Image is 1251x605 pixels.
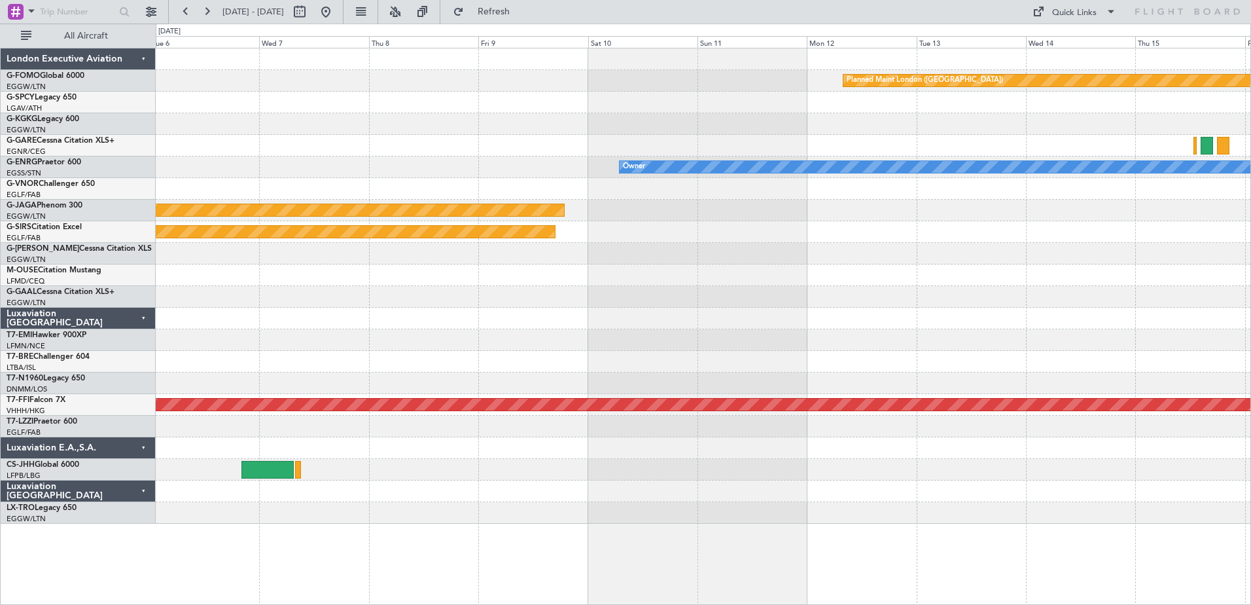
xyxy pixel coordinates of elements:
div: Thu 15 [1135,36,1244,48]
a: T7-BREChallenger 604 [7,353,90,361]
span: CS-JHH [7,461,35,469]
div: Wed 14 [1026,36,1135,48]
a: EGNR/CEG [7,147,46,156]
input: Trip Number [40,2,115,22]
div: Sun 11 [697,36,807,48]
div: Wed 7 [259,36,368,48]
a: T7-N1960Legacy 650 [7,375,85,382]
a: EGLF/FAB [7,190,41,200]
button: All Aircraft [14,26,142,46]
div: Tue 6 [150,36,259,48]
span: T7-EMI [7,331,32,339]
a: EGLF/FAB [7,428,41,437]
div: Sat 10 [588,36,697,48]
div: Planned Maint London ([GEOGRAPHIC_DATA]) [847,71,1003,90]
div: Quick Links [1052,7,1097,20]
span: G-FOMO [7,72,40,80]
button: Quick Links [1026,1,1123,22]
span: G-SPCY [7,94,35,101]
a: M-OUSECitation Mustang [7,266,101,274]
a: G-[PERSON_NAME]Cessna Citation XLS [7,245,152,253]
a: LGAV/ATH [7,103,42,113]
a: LTBA/ISL [7,363,36,373]
a: G-VNORChallenger 650 [7,180,95,188]
a: LFMD/CEQ [7,276,44,286]
a: G-ENRGPraetor 600 [7,158,81,166]
span: Refresh [467,7,521,16]
a: EGGW/LTN [7,298,46,308]
a: EGGW/LTN [7,514,46,524]
a: G-JAGAPhenom 300 [7,202,82,210]
button: Refresh [447,1,525,22]
a: EGGW/LTN [7,211,46,221]
a: G-SIRSCitation Excel [7,223,82,231]
div: Mon 12 [807,36,916,48]
div: Thu 8 [369,36,478,48]
a: CS-JHHGlobal 6000 [7,461,79,469]
span: G-ENRG [7,158,37,166]
a: DNMM/LOS [7,384,47,394]
a: EGSS/STN [7,168,41,178]
a: EGGW/LTN [7,255,46,265]
div: Tue 13 [917,36,1026,48]
span: All Aircraft [34,31,138,41]
span: G-VNOR [7,180,39,188]
span: G-GAAL [7,288,37,296]
span: G-SIRS [7,223,31,231]
a: VHHH/HKG [7,406,45,416]
div: Owner [623,157,645,177]
span: [DATE] - [DATE] [222,6,284,18]
a: T7-LZZIPraetor 600 [7,418,77,426]
div: [DATE] [158,26,181,37]
a: LFMN/NCE [7,341,45,351]
a: G-GAALCessna Citation XLS+ [7,288,115,296]
a: LFPB/LBG [7,471,41,481]
span: G-GARE [7,137,37,145]
a: T7-FFIFalcon 7X [7,396,65,404]
span: LX-TRO [7,504,35,512]
div: Fri 9 [478,36,588,48]
a: EGGW/LTN [7,82,46,92]
a: G-KGKGLegacy 600 [7,115,79,123]
span: T7-FFI [7,396,29,404]
span: T7-BRE [7,353,33,361]
a: T7-EMIHawker 900XP [7,331,86,339]
span: G-KGKG [7,115,37,123]
span: G-JAGA [7,202,37,210]
a: G-GARECessna Citation XLS+ [7,137,115,145]
a: G-SPCYLegacy 650 [7,94,77,101]
a: LX-TROLegacy 650 [7,504,77,512]
a: EGGW/LTN [7,125,46,135]
span: G-[PERSON_NAME] [7,245,79,253]
span: M-OUSE [7,266,38,274]
a: G-FOMOGlobal 6000 [7,72,84,80]
span: T7-N1960 [7,375,43,382]
span: T7-LZZI [7,418,33,426]
a: EGLF/FAB [7,233,41,243]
